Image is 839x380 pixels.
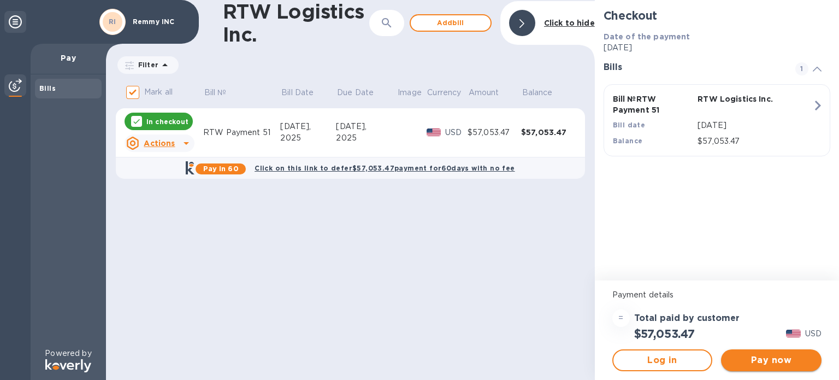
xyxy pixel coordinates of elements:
b: Bills [39,84,56,92]
button: Addbill [410,14,492,32]
span: Pay now [730,354,813,367]
div: [DATE], [336,121,397,132]
b: Balance [613,137,643,145]
span: Bill Date [281,87,328,98]
p: Remmy INC [133,18,187,26]
div: 2025 [280,132,336,144]
p: Filter [134,60,158,69]
img: USD [427,128,441,136]
p: Bill № RTW Payment 51 [613,93,694,115]
p: Bill Date [281,87,314,98]
h2: Checkout [604,9,830,22]
h2: $57,053.47 [634,327,695,341]
p: Pay [39,52,97,63]
p: RTW Logistics Inc. [698,93,778,104]
button: Pay now [721,349,822,371]
b: Date of the payment [604,32,690,41]
p: Due Date [337,87,374,98]
p: USD [445,127,468,138]
span: Bill № [204,87,241,98]
div: RTW Payment 51 [203,127,280,138]
h3: Total paid by customer [634,313,740,324]
p: Bill № [204,87,227,98]
u: Actions [144,139,175,148]
div: = [612,309,630,327]
div: 2025 [336,132,397,144]
img: USD [786,330,801,337]
b: RI [109,17,116,26]
p: $57,053.47 [698,136,812,147]
div: [DATE], [280,121,336,132]
b: Pay in 60 [203,165,239,173]
p: In checkout [146,117,188,126]
span: Add bill [419,16,482,30]
button: Bill №RTW Payment 51RTW Logistics Inc.Bill date[DATE]Balance$57,053.47 [604,84,830,156]
p: Payment details [612,289,822,301]
p: Currency [427,87,461,98]
span: Due Date [337,87,388,98]
b: Bill date [613,121,646,129]
span: 1 [795,62,808,75]
b: Click to hide [544,19,595,27]
span: Balance [522,87,567,98]
p: Mark all [144,86,173,98]
h3: Bills [604,62,782,73]
p: [DATE] [698,120,812,131]
div: $57,053.47 [521,127,575,138]
span: Log in [622,354,703,367]
span: Amount [469,87,513,98]
b: Click on this link to defer $57,053.47 payment for 60 days with no fee [255,164,515,172]
p: Powered by [45,348,91,359]
button: Log in [612,349,713,371]
p: Balance [522,87,553,98]
p: [DATE] [604,42,830,54]
div: $57,053.47 [468,127,521,138]
img: Logo [45,359,91,372]
p: Amount [469,87,499,98]
p: Image [398,87,422,98]
p: USD [805,328,822,340]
